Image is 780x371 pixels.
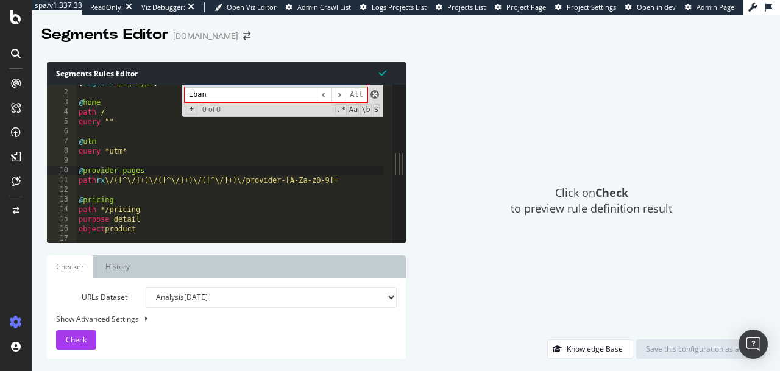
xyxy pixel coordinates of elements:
span: Projects List [447,2,486,12]
div: Viz Debugger: [141,2,185,12]
div: 10 [47,166,76,175]
span: RegExp Search [335,104,346,115]
a: Project Settings [555,2,616,12]
span: Project Settings [567,2,616,12]
div: 4 [47,107,76,117]
div: 8 [47,146,76,156]
div: 17 [47,234,76,244]
div: 15 [47,214,76,224]
strong: Check [595,185,628,200]
a: Checker [47,255,93,278]
a: Open Viz Editor [214,2,277,12]
div: 2 [47,88,76,97]
a: Admin Crawl List [286,2,351,12]
div: Knowledge Base [567,344,623,354]
div: 11 [47,175,76,185]
button: Knowledge Base [547,339,633,359]
span: Open in dev [637,2,676,12]
span: Toggle Replace mode [186,104,197,115]
span: Admin Crawl List [297,2,351,12]
button: Save this configuration as active [636,339,765,359]
div: 5 [47,117,76,127]
div: 14 [47,205,76,214]
a: Open in dev [625,2,676,12]
a: Projects List [436,2,486,12]
button: Check [56,330,96,350]
div: 13 [47,195,76,205]
span: CaseSensitive Search [348,104,359,115]
span: Logs Projects List [372,2,427,12]
div: 16 [47,224,76,234]
div: arrow-right-arrow-left [243,32,250,40]
span: Search In Selection [373,104,380,115]
div: Show Advanced Settings [47,314,388,324]
div: ReadOnly: [90,2,123,12]
div: Save this configuration as active [646,344,755,354]
div: 3 [47,97,76,107]
div: 12 [47,185,76,195]
label: URLs Dataset [47,287,136,308]
span: Syntax is valid [379,67,386,79]
div: 6 [47,127,76,136]
a: Project Page [495,2,546,12]
span: Whole Word Search [360,104,371,115]
a: Admin Page [685,2,734,12]
span: Admin Page [697,2,734,12]
div: Segments Rules Editor [47,62,406,85]
div: 7 [47,136,76,146]
a: Logs Projects List [360,2,427,12]
span: Alt-Enter [346,87,367,102]
span: Project Page [506,2,546,12]
span: ​ [331,87,346,102]
div: 9 [47,156,76,166]
span: ​ [317,87,331,102]
span: Click on to preview rule definition result [511,185,672,216]
span: Check [66,334,87,345]
div: Open Intercom Messenger [739,330,768,359]
div: [DOMAIN_NAME] [173,30,238,42]
input: Search for [185,87,317,102]
a: Knowledge Base [547,344,633,354]
span: 0 of 0 [197,105,225,115]
div: Segments Editor [41,24,168,45]
a: History [96,255,139,278]
span: Open Viz Editor [227,2,277,12]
